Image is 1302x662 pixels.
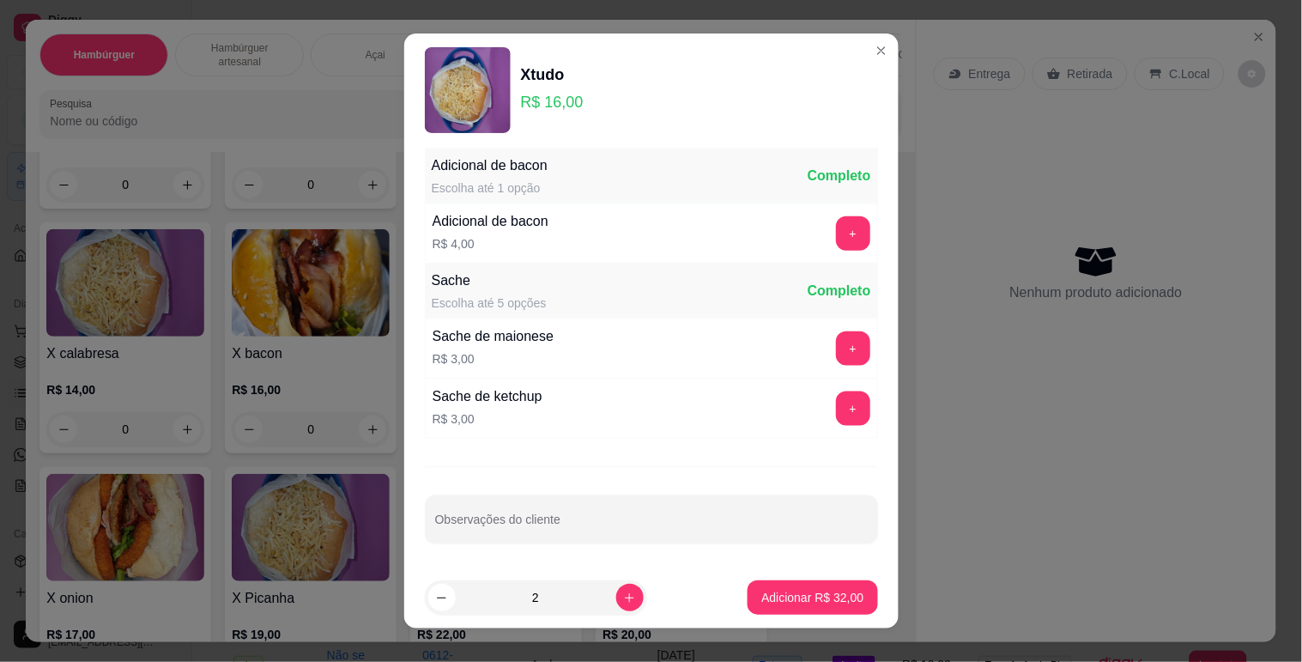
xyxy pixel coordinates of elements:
[433,386,542,407] div: Sache de ketchup
[521,63,584,87] div: Xtudo
[432,270,547,291] div: Sache
[521,90,584,114] p: R$ 16,00
[836,216,870,251] button: add
[808,281,871,301] div: Completo
[748,580,877,615] button: Adicionar R$ 32,00
[433,410,542,428] p: R$ 3,00
[433,326,554,347] div: Sache de maionese
[435,518,868,535] input: Observações do cliente
[868,37,895,64] button: Close
[433,235,548,252] p: R$ 4,00
[836,392,870,426] button: add
[428,584,456,611] button: decrease-product-quantity
[425,47,511,133] img: product-image
[433,350,554,367] p: R$ 3,00
[808,166,871,186] div: Completo
[432,155,548,176] div: Adicional de bacon
[433,211,548,232] div: Adicional de bacon
[616,584,644,611] button: increase-product-quantity
[432,179,548,197] div: Escolha até 1 opção
[836,331,870,366] button: add
[761,589,863,606] p: Adicionar R$ 32,00
[432,295,547,312] div: Escolha até 5 opções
